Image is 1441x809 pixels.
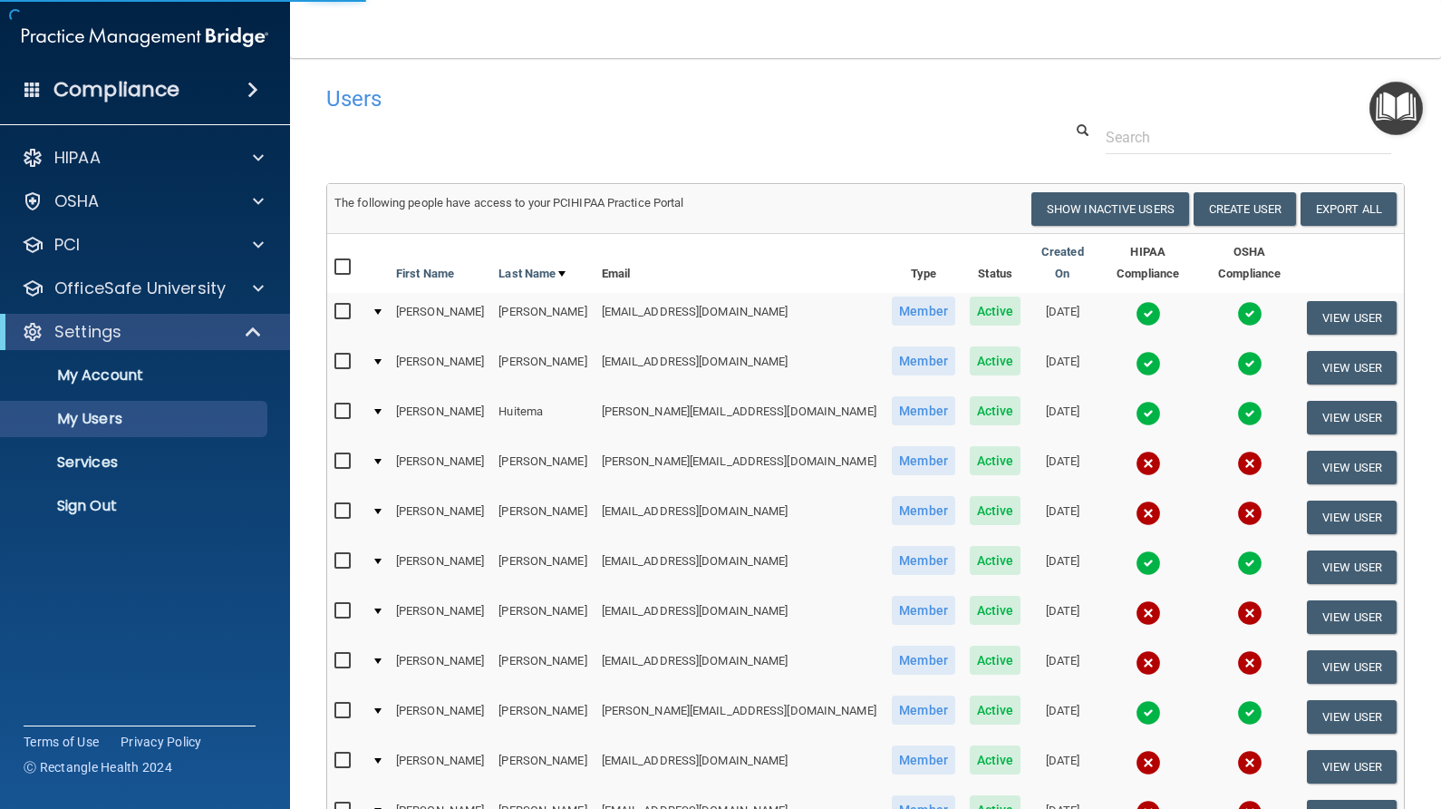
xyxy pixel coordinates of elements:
[12,410,259,428] p: My Users
[389,293,491,343] td: [PERSON_NAME]
[53,77,179,102] h4: Compliance
[1237,451,1262,476] img: cross.ca9f0e7f.svg
[970,496,1021,525] span: Active
[389,492,491,542] td: [PERSON_NAME]
[1307,351,1397,385] button: View User
[1028,742,1097,792] td: [DATE]
[1237,551,1262,576] img: tick.e7d51cea.svg
[1237,700,1262,726] img: tick.e7d51cea.svg
[962,234,1029,293] th: Status
[595,343,885,393] td: [EMAIL_ADDRESS][DOMAIN_NAME]
[595,742,885,792] td: [EMAIL_ADDRESS][DOMAIN_NAME]
[121,733,202,751] a: Privacy Policy
[595,642,885,692] td: [EMAIL_ADDRESS][DOMAIN_NAME]
[54,278,226,299] p: OfficeSafe University
[595,393,885,443] td: [PERSON_NAME][EMAIL_ADDRESS][DOMAIN_NAME]
[1369,82,1423,135] button: Open Resource Center
[1237,301,1262,327] img: tick.e7d51cea.svg
[12,453,259,472] p: Services
[22,278,264,299] a: OfficeSafe University
[1237,750,1262,775] img: cross.ca9f0e7f.svg
[1136,301,1161,327] img: tick.e7d51cea.svg
[24,758,172,776] span: Ⓒ Rectangle Health 2024
[1136,351,1161,376] img: tick.e7d51cea.svg
[54,147,101,169] p: HIPAA
[892,546,955,575] span: Member
[1031,192,1189,226] button: Show Inactive Users
[595,443,885,492] td: [PERSON_NAME][EMAIL_ADDRESS][DOMAIN_NAME]
[970,646,1021,675] span: Active
[1237,401,1262,426] img: tick.e7d51cea.svg
[1237,600,1262,626] img: cross.ca9f0e7f.svg
[22,19,268,55] img: PMB logo
[491,492,594,542] td: [PERSON_NAME]
[1106,121,1391,154] input: Search
[1237,650,1262,676] img: cross.ca9f0e7f.svg
[389,642,491,692] td: [PERSON_NAME]
[491,343,594,393] td: [PERSON_NAME]
[892,696,955,725] span: Member
[22,190,264,212] a: OSHA
[1194,192,1296,226] button: Create User
[22,234,264,256] a: PCI
[1136,401,1161,426] img: tick.e7d51cea.svg
[491,642,594,692] td: [PERSON_NAME]
[892,496,955,525] span: Member
[892,646,955,675] span: Member
[1028,343,1097,393] td: [DATE]
[1307,301,1397,335] button: View User
[12,497,259,515] p: Sign Out
[1136,501,1161,526] img: cross.ca9f0e7f.svg
[1136,650,1161,676] img: cross.ca9f0e7f.svg
[1237,501,1262,526] img: cross.ca9f0e7f.svg
[22,147,264,169] a: HIPAA
[24,733,99,751] a: Terms of Use
[1028,542,1097,592] td: [DATE]
[396,263,454,285] a: First Name
[1307,700,1397,734] button: View User
[970,596,1021,625] span: Active
[54,234,80,256] p: PCI
[491,592,594,642] td: [PERSON_NAME]
[498,263,566,285] a: Last Name
[1307,401,1397,434] button: View User
[595,293,885,343] td: [EMAIL_ADDRESS][DOMAIN_NAME]
[1307,750,1397,784] button: View User
[970,396,1021,425] span: Active
[1028,692,1097,742] td: [DATE]
[892,396,955,425] span: Member
[1307,551,1397,584] button: View User
[970,746,1021,775] span: Active
[389,343,491,393] td: [PERSON_NAME]
[1028,293,1097,343] td: [DATE]
[491,692,594,742] td: [PERSON_NAME]
[389,592,491,642] td: [PERSON_NAME]
[595,592,885,642] td: [EMAIL_ADDRESS][DOMAIN_NAME]
[1136,451,1161,476] img: cross.ca9f0e7f.svg
[334,196,684,210] span: The following people have access to your PCIHIPAA Practice Portal
[1028,592,1097,642] td: [DATE]
[1301,192,1397,226] a: Export All
[1307,501,1397,534] button: View User
[970,346,1021,375] span: Active
[491,443,594,492] td: [PERSON_NAME]
[1307,650,1397,684] button: View User
[1136,750,1161,775] img: cross.ca9f0e7f.svg
[1028,393,1097,443] td: [DATE]
[389,393,491,443] td: [PERSON_NAME]
[892,596,955,625] span: Member
[1136,551,1161,576] img: tick.e7d51cea.svg
[1028,642,1097,692] td: [DATE]
[22,321,263,343] a: Settings
[389,443,491,492] td: [PERSON_NAME]
[970,546,1021,575] span: Active
[1136,600,1161,626] img: cross.ca9f0e7f.svg
[12,366,259,385] p: My Account
[595,542,885,592] td: [EMAIL_ADDRESS][DOMAIN_NAME]
[1199,234,1300,293] th: OSHA Compliance
[491,393,594,443] td: Huitema
[892,346,955,375] span: Member
[970,446,1021,475] span: Active
[1028,443,1097,492] td: [DATE]
[389,742,491,792] td: [PERSON_NAME]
